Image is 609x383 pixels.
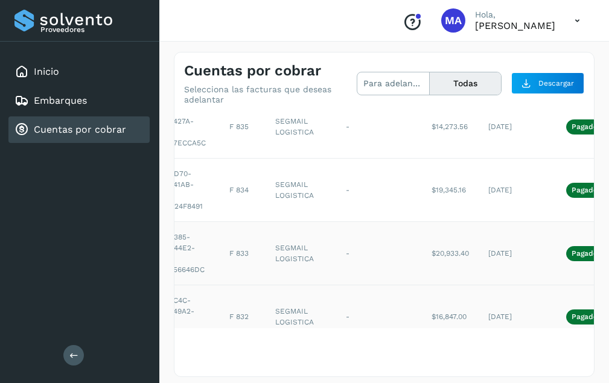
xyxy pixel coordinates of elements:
td: - [336,222,422,285]
td: BF9D0EB1-7AC4-427A-B702-F940A7ECCA5C [142,95,220,159]
p: Pagado [572,122,598,131]
td: AEA1AD70-B598-41AB-ABCE-C54B924F8491 [142,159,220,222]
td: SEGMAIL LOGISTICA [266,285,336,349]
td: - [336,285,422,349]
td: $16,847.00 [422,285,479,349]
div: Inicio [8,59,150,85]
p: Hola, [475,10,555,20]
td: A8075385-5AA3-44E2-935D-941CA56646DC [142,222,220,285]
button: Todas [430,72,501,95]
h4: Cuentas por cobrar [184,62,321,80]
td: SEGMAIL LOGISTICA [266,222,336,285]
td: F 832 [220,285,266,349]
button: Descargar [511,72,584,94]
td: - [336,95,422,159]
td: $20,933.40 [422,222,479,285]
td: [DATE] [479,285,556,349]
p: Proveedores [40,25,145,34]
p: Pagado [572,249,598,258]
td: F 834 [220,159,266,222]
button: Para adelantar [357,72,429,95]
td: F 833 [220,222,266,285]
td: F 835 [220,95,266,159]
td: SEGMAIL LOGISTICA [266,159,336,222]
td: - [336,159,422,222]
span: Descargar [538,78,574,89]
a: Inicio [34,66,59,77]
div: Cuentas por cobrar [8,116,150,143]
td: $14,273.56 [422,95,479,159]
a: Embarques [34,95,87,106]
td: [DATE] [479,95,556,159]
td: [DATE] [479,159,556,222]
td: 92625C4C-0E05-49A2-B2A2-07311E5D68BE [142,285,220,349]
p: Pagado [572,186,598,194]
td: SEGMAIL LOGISTICA [266,95,336,159]
p: Marco Antonio Ortiz Jurado [475,20,555,31]
td: $19,345.16 [422,159,479,222]
td: [DATE] [479,222,556,285]
p: Pagado [572,312,598,321]
a: Cuentas por cobrar [34,124,126,135]
div: Embarques [8,87,150,114]
p: Selecciona las facturas que deseas adelantar [184,84,357,105]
